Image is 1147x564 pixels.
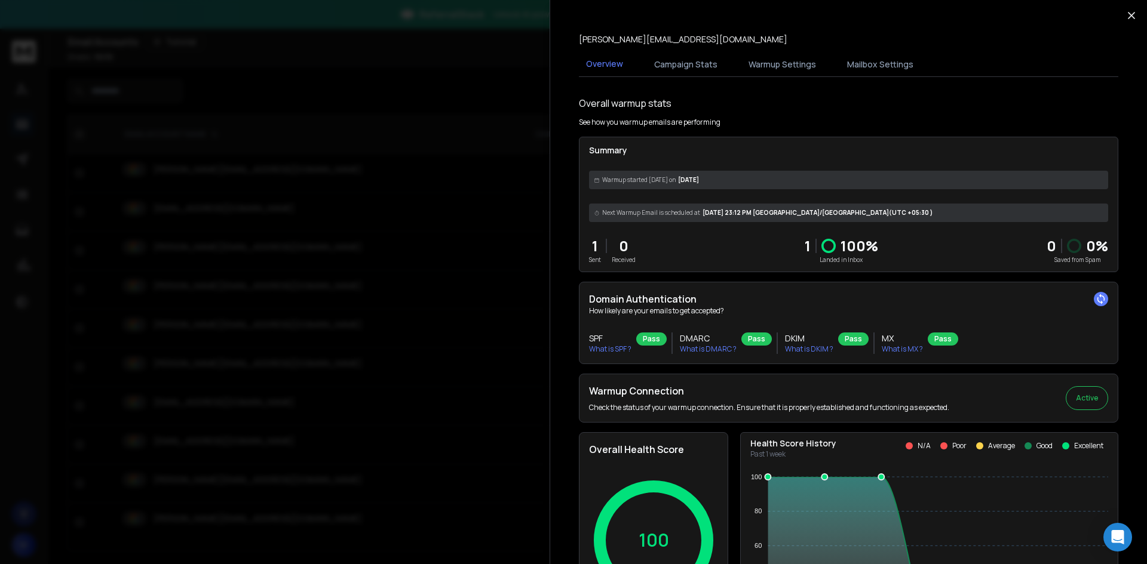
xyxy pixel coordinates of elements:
tspan: 100 [751,473,762,480]
strong: 0 [1047,236,1056,255]
p: Good [1036,441,1053,451]
p: What is DMARC ? [680,344,737,354]
p: See how you warmup emails are performing [579,118,720,127]
tspan: 60 [755,542,762,549]
div: Pass [838,332,869,346]
button: Mailbox Settings [840,51,921,78]
h2: Warmup Connection [589,384,949,398]
h2: Overall Health Score [589,442,718,457]
div: [DATE] 23:12 PM [GEOGRAPHIC_DATA]/[GEOGRAPHIC_DATA] (UTC +05:30 ) [589,204,1108,222]
p: What is MX ? [882,344,923,354]
span: Warmup started [DATE] on [602,175,676,184]
p: What is SPF ? [589,344,631,354]
p: Landed in Inbox [805,255,878,264]
div: Pass [928,332,958,346]
p: 1 [805,236,811,255]
p: Poor [952,441,967,451]
p: 0 % [1086,236,1108,255]
button: Overview [579,51,630,78]
p: Sent [589,255,601,264]
p: [PERSON_NAME][EMAIL_ADDRESS][DOMAIN_NAME] [579,33,787,45]
p: What is DKIM ? [785,344,833,354]
p: N/A [918,441,931,451]
p: Average [988,441,1015,451]
h2: Domain Authentication [589,292,1108,306]
button: Campaign Stats [647,51,725,78]
p: Check the status of your warmup connection. Ensure that it is properly established and functionin... [589,403,949,412]
h3: SPF [589,332,631,344]
p: How likely are your emails to get accepted? [589,306,1108,316]
p: 100 [639,529,669,551]
div: Pass [741,332,772,346]
p: Past 1 week [750,449,836,459]
p: Health Score History [750,437,836,449]
h3: DMARC [680,332,737,344]
span: Next Warmup Email is scheduled at [602,208,700,217]
h3: DKIM [785,332,833,344]
div: [DATE] [589,171,1108,189]
h1: Overall warmup stats [579,96,671,110]
p: Received [612,255,636,264]
p: 100 % [841,236,878,255]
button: Warmup Settings [741,51,823,78]
tspan: 80 [755,507,762,514]
p: Summary [589,144,1108,156]
button: Active [1066,386,1108,410]
h3: MX [882,332,923,344]
div: Pass [636,332,667,346]
p: Excellent [1074,441,1103,451]
div: Open Intercom Messenger [1103,523,1132,551]
p: 1 [589,236,601,255]
p: 0 [612,236,636,255]
p: Saved from Spam [1047,255,1108,264]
